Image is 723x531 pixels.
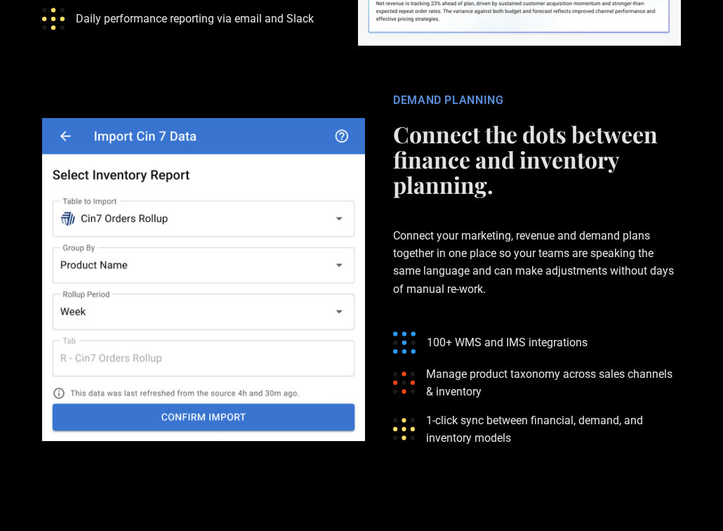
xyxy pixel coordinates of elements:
p: Manage product taxonomy across sales channels & inventory [426,365,681,400]
p: Connect your marketing, revenue and demand plans together in one place so your teams are speaking... [393,204,681,320]
div: DEMAND PLANNING [393,93,681,107]
p: Daily performance reporting via email and Slack [76,10,314,27]
p: 1-click sync between financial, demand, and inventory models [426,412,681,447]
p: 100+ WMS and IMS integrations [427,334,588,351]
h2: Connect the dots between finance and inventory planning. [393,122,681,197]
